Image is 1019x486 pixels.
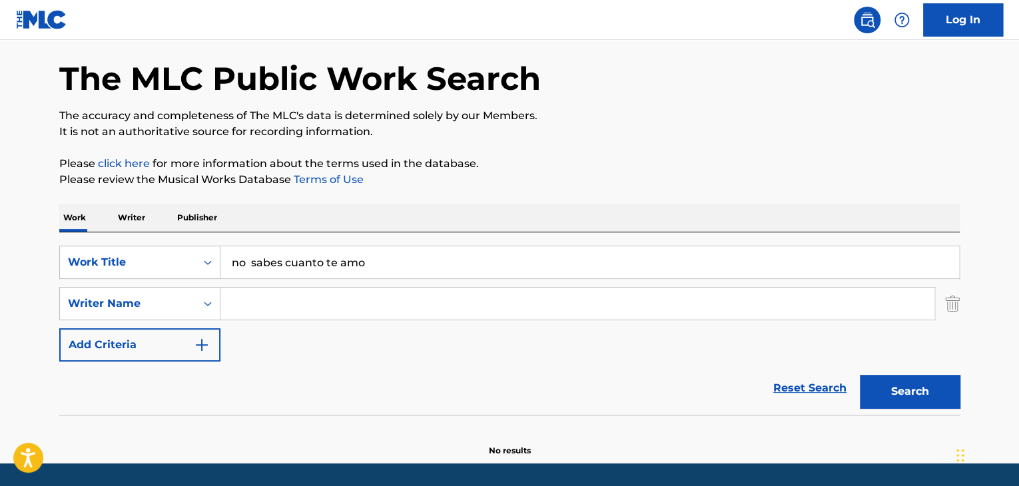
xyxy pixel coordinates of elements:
[859,12,875,28] img: search
[952,422,1019,486] iframe: Chat Widget
[888,7,915,33] div: Help
[923,3,1003,37] a: Log In
[68,296,188,312] div: Writer Name
[59,172,960,188] p: Please review the Musical Works Database
[16,10,67,29] img: MLC Logo
[59,59,541,99] h1: The MLC Public Work Search
[59,328,220,362] button: Add Criteria
[59,124,960,140] p: It is not an authoritative source for recording information.
[854,7,880,33] a: Public Search
[291,173,364,186] a: Terms of Use
[956,435,964,475] div: Arrastrar
[952,422,1019,486] div: Widget de chat
[59,108,960,124] p: The accuracy and completeness of The MLC's data is determined solely by our Members.
[114,204,149,232] p: Writer
[173,204,221,232] p: Publisher
[59,246,960,415] form: Search Form
[98,157,150,170] a: click here
[767,373,853,403] a: Reset Search
[68,254,188,270] div: Work Title
[194,337,210,353] img: 9d2ae6d4665cec9f34b9.svg
[59,156,960,172] p: Please for more information about the terms used in the database.
[860,375,960,408] button: Search
[945,287,960,320] img: Delete Criterion
[894,12,910,28] img: help
[489,429,531,457] p: No results
[59,204,90,232] p: Work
